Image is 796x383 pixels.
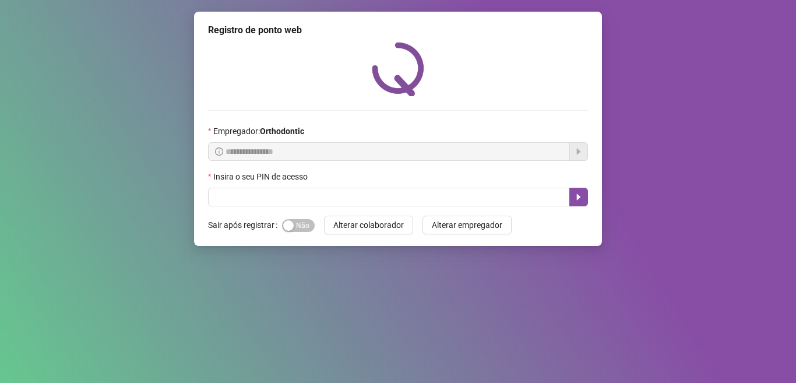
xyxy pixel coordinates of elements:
[208,216,282,234] label: Sair após registrar
[574,192,583,202] span: caret-right
[372,42,424,96] img: QRPoint
[213,125,304,138] span: Empregador :
[324,216,413,234] button: Alterar colaborador
[432,219,502,231] span: Alterar empregador
[208,170,315,183] label: Insira o seu PIN de acesso
[333,219,404,231] span: Alterar colaborador
[260,127,304,136] strong: Orthodontic
[422,216,512,234] button: Alterar empregador
[215,147,223,156] span: info-circle
[208,23,588,37] div: Registro de ponto web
